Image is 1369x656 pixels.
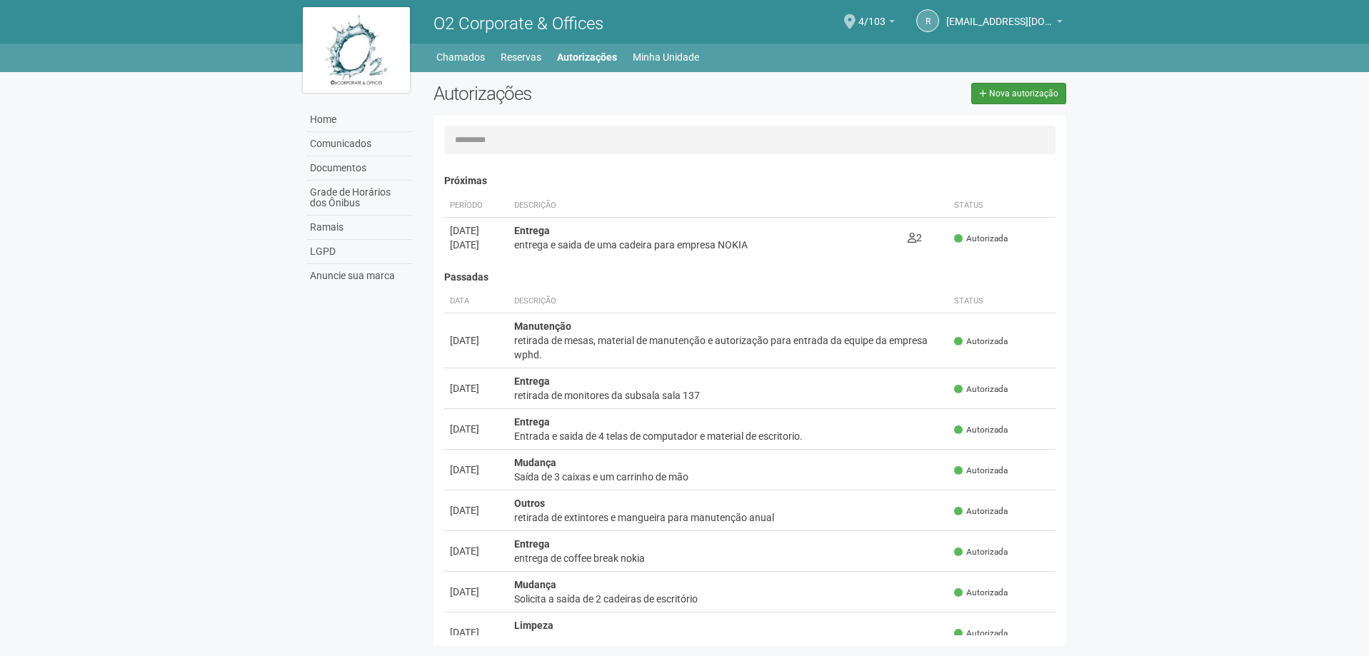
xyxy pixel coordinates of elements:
div: [DATE] [450,422,503,436]
div: entrada e saida de equipe e material de limpeza de carpete da empresa CONCARP [514,632,943,647]
div: [DATE] [450,223,503,238]
span: riodejaneiro.o2corporate@regus.com [946,2,1053,27]
div: retirada de extintores e mangueira para manutenção anual [514,510,943,525]
span: 4/103 [858,2,886,27]
th: Descrição [508,194,902,218]
span: Autorizada [954,335,1008,348]
h4: Próximas [444,176,1056,186]
div: [DATE] [450,503,503,518]
th: Período [444,194,508,218]
a: Anuncie sua marca [306,264,412,288]
strong: Limpeza [514,620,553,631]
div: Entrada e saida de 4 telas de computador e material de escritorio. [514,429,943,443]
strong: Manutenção [514,321,571,332]
span: Autorizada [954,383,1008,395]
a: Minha Unidade [633,47,699,67]
strong: Entrega [514,416,550,428]
th: Data [444,290,508,313]
span: Autorizada [954,627,1008,640]
div: retirada de mesas, material de manutenção e autorização para entrada da equipe da empresa wphd. [514,333,943,362]
strong: Mudança [514,579,556,590]
div: entrega de coffee break nokia [514,551,943,565]
th: Status [948,290,1055,313]
a: Ramais [306,216,412,240]
span: Autorizada [954,465,1008,477]
a: r [916,9,939,32]
span: O2 Corporate & Offices [433,14,603,34]
div: retirada de monitores da subsala sala 137 [514,388,943,403]
strong: Entrega [514,375,550,387]
strong: Mudança [514,457,556,468]
div: [DATE] [450,463,503,477]
span: Autorizada [954,424,1008,436]
h2: Autorizações [433,83,739,104]
a: 4/103 [858,18,895,29]
a: Grade de Horários dos Ônibus [306,181,412,216]
a: Home [306,108,412,132]
a: [EMAIL_ADDRESS][DOMAIN_NAME] [946,18,1063,29]
a: Reservas [501,47,541,67]
a: Chamados [436,47,485,67]
span: Autorizada [954,587,1008,599]
div: Saída de 3 caixas e um carrinho de mão [514,470,943,484]
div: [DATE] [450,238,503,252]
th: Descrição [508,290,949,313]
a: Autorizações [557,47,617,67]
strong: Outros [514,498,545,509]
img: logo.jpg [303,7,410,93]
div: [DATE] [450,625,503,640]
span: Autorizada [954,233,1008,245]
a: Documentos [306,156,412,181]
strong: Entrega [514,225,550,236]
div: [DATE] [450,381,503,395]
span: 2 [908,232,922,243]
div: Solicita a saída de 2 cadeiras de escritório [514,592,943,606]
div: [DATE] [450,585,503,599]
div: [DATE] [450,544,503,558]
a: Nova autorização [971,83,1066,104]
div: entrega e saida de uma cadeira para empresa NOKIA [514,238,896,252]
th: Status [948,194,1055,218]
div: [DATE] [450,333,503,348]
h4: Passadas [444,272,1056,283]
strong: Entrega [514,538,550,550]
a: Comunicados [306,132,412,156]
span: Autorizada [954,505,1008,518]
span: Autorizada [954,546,1008,558]
span: Nova autorização [989,89,1058,99]
a: LGPD [306,240,412,264]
